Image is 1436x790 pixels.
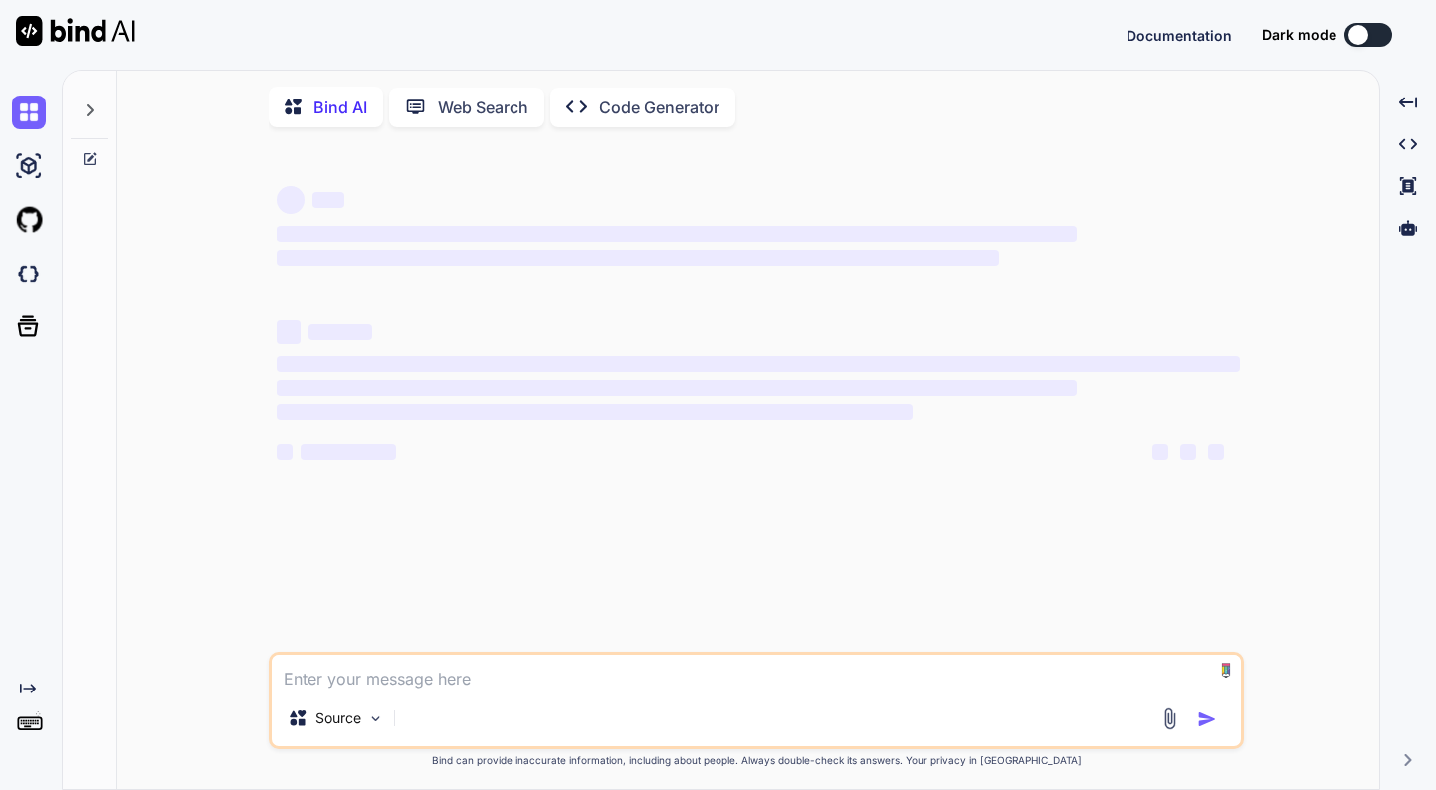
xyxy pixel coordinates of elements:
[312,192,344,208] span: ‌
[277,404,913,420] span: ‌
[277,356,1240,372] span: ‌
[438,96,528,119] p: Web Search
[301,444,396,460] span: ‌
[315,708,361,728] p: Source
[12,149,46,183] img: ai-studio
[277,226,1076,242] span: ‌
[1262,25,1336,45] span: Dark mode
[1180,444,1196,460] span: ‌
[1208,444,1224,460] span: ‌
[367,710,384,727] img: Pick Models
[277,380,1076,396] span: ‌
[308,324,372,340] span: ‌
[313,96,367,119] p: Bind AI
[12,203,46,237] img: githubLight
[12,257,46,291] img: darkCloudIdeIcon
[1127,27,1232,44] span: Documentation
[277,444,293,460] span: ‌
[12,96,46,129] img: chat
[1158,707,1181,730] img: attachment
[277,186,305,214] span: ‌
[1152,444,1168,460] span: ‌
[16,16,135,46] img: Bind AI
[599,96,719,119] p: Code Generator
[1127,25,1232,46] button: Documentation
[269,753,1244,768] p: Bind can provide inaccurate information, including about people. Always double-check its answers....
[277,320,301,344] span: ‌
[277,250,999,266] span: ‌
[1197,709,1217,729] img: icon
